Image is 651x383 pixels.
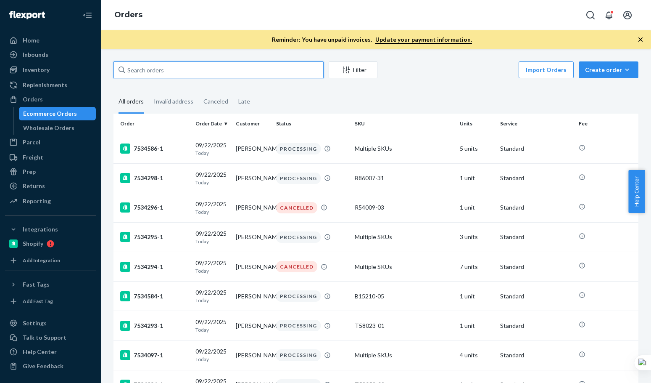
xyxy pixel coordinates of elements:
td: [PERSON_NAME] [232,163,273,193]
div: Filter [329,66,377,74]
button: Give Feedback [5,359,96,373]
a: Talk to Support [5,331,96,344]
a: Reporting [5,194,96,208]
td: [PERSON_NAME] [232,134,273,163]
td: [PERSON_NAME] [232,193,273,222]
p: Standard [500,351,572,359]
a: Orders [114,10,142,19]
div: Inbounds [23,51,48,59]
button: Open notifications [601,7,617,24]
div: 09/22/2025 [195,318,229,333]
div: 7534294-1 [120,262,189,272]
td: 5 units [456,134,497,163]
th: Service [497,114,575,134]
a: Ecommerce Orders [19,107,96,120]
td: [PERSON_NAME] [232,282,273,311]
div: 09/22/2025 [195,259,229,274]
p: Standard [500,233,572,241]
div: Settings [23,319,47,327]
div: Integrations [23,225,58,234]
img: Flexport logo [9,11,45,19]
div: Give Feedback [23,362,63,370]
div: CANCELLED [276,202,317,213]
a: Freight [5,151,96,164]
button: Open Search Box [582,7,599,24]
div: Ecommerce Orders [23,109,77,118]
div: Freight [23,153,43,162]
p: Today [195,208,229,215]
p: Today [195,267,229,274]
ol: breadcrumbs [108,3,149,27]
div: PROCESSING [276,231,321,243]
div: T58023-01 [355,322,453,330]
div: Help Center [23,348,57,356]
button: Import Orders [519,61,574,78]
td: 1 unit [456,282,497,311]
td: [PERSON_NAME] [232,222,273,252]
p: Standard [500,203,572,212]
div: PROCESSING [276,320,321,331]
div: Home [23,36,40,45]
div: Late [238,90,250,112]
div: 7534298-1 [120,173,189,183]
div: B15210-05 [355,292,453,301]
p: Standard [500,322,572,330]
p: Standard [500,144,572,153]
p: Standard [500,263,572,271]
div: PROCESSING [276,173,321,184]
p: Today [195,238,229,245]
div: CANCELLED [276,261,317,272]
div: 09/22/2025 [195,200,229,215]
div: Returns [23,182,45,190]
button: Open account menu [619,7,636,24]
td: [PERSON_NAME] [232,252,273,282]
a: Parcel [5,136,96,149]
div: 09/22/2025 [195,288,229,304]
p: Today [195,149,229,157]
button: Create order [579,61,638,78]
div: 09/22/2025 [195,229,229,245]
div: Orders [23,95,43,104]
div: Invalid address [154,90,193,112]
th: Order [113,114,192,134]
td: Multiple SKUs [351,134,456,163]
div: 09/22/2025 [195,141,229,157]
div: 7534296-1 [120,202,189,213]
p: Today [195,297,229,304]
p: Reminder: You have unpaid invoices. [272,35,472,44]
div: 09/22/2025 [195,170,229,186]
a: Update your payment information. [375,36,472,44]
p: Standard [500,292,572,301]
td: Multiple SKUs [351,222,456,252]
p: Standard [500,174,572,182]
button: Filter [329,61,377,78]
td: 1 unit [456,193,497,222]
div: Reporting [23,197,51,205]
a: Settings [5,317,96,330]
th: Units [456,114,497,134]
div: Fast Tags [23,280,50,289]
a: Wholesale Orders [19,121,96,135]
div: Create order [585,66,632,74]
a: Home [5,34,96,47]
td: Multiple SKUs [351,252,456,282]
th: Status [273,114,351,134]
a: Replenishments [5,78,96,92]
div: R54009-03 [355,203,453,212]
div: All orders [119,90,144,114]
div: 7534293-1 [120,321,189,331]
span: Help Center [628,170,645,213]
p: Today [195,326,229,333]
a: Help Center [5,345,96,359]
div: Talk to Support [23,333,66,342]
div: 7534584-1 [120,291,189,301]
a: Inbounds [5,48,96,61]
th: SKU [351,114,456,134]
div: Shopify [23,239,43,248]
div: Prep [23,168,36,176]
button: Integrations [5,223,96,236]
td: 1 unit [456,163,497,193]
div: Add Fast Tag [23,298,53,305]
div: B86007-31 [355,174,453,182]
td: 1 unit [456,311,497,340]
